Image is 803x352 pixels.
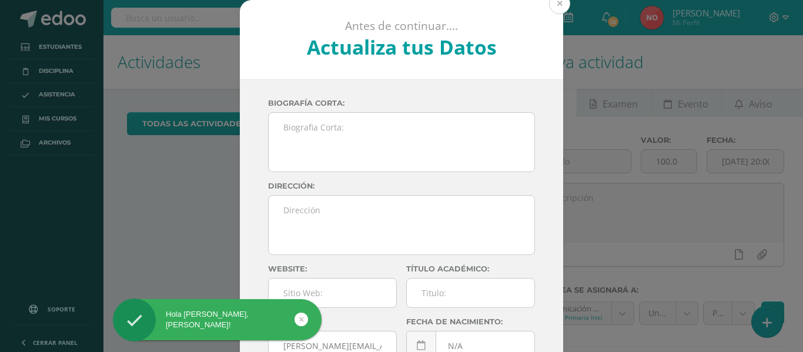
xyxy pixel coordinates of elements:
label: Dirección: [268,182,535,190]
label: Biografía corta: [268,99,535,108]
label: Website: [268,264,397,273]
h2: Actualiza tus Datos [272,33,532,61]
p: Antes de continuar.... [272,19,532,33]
label: Fecha de nacimiento: [406,317,535,326]
div: Hola [PERSON_NAME], [PERSON_NAME]! [113,309,322,330]
input: Sitio Web: [269,279,396,307]
label: Título académico: [406,264,535,273]
input: Titulo: [407,279,534,307]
